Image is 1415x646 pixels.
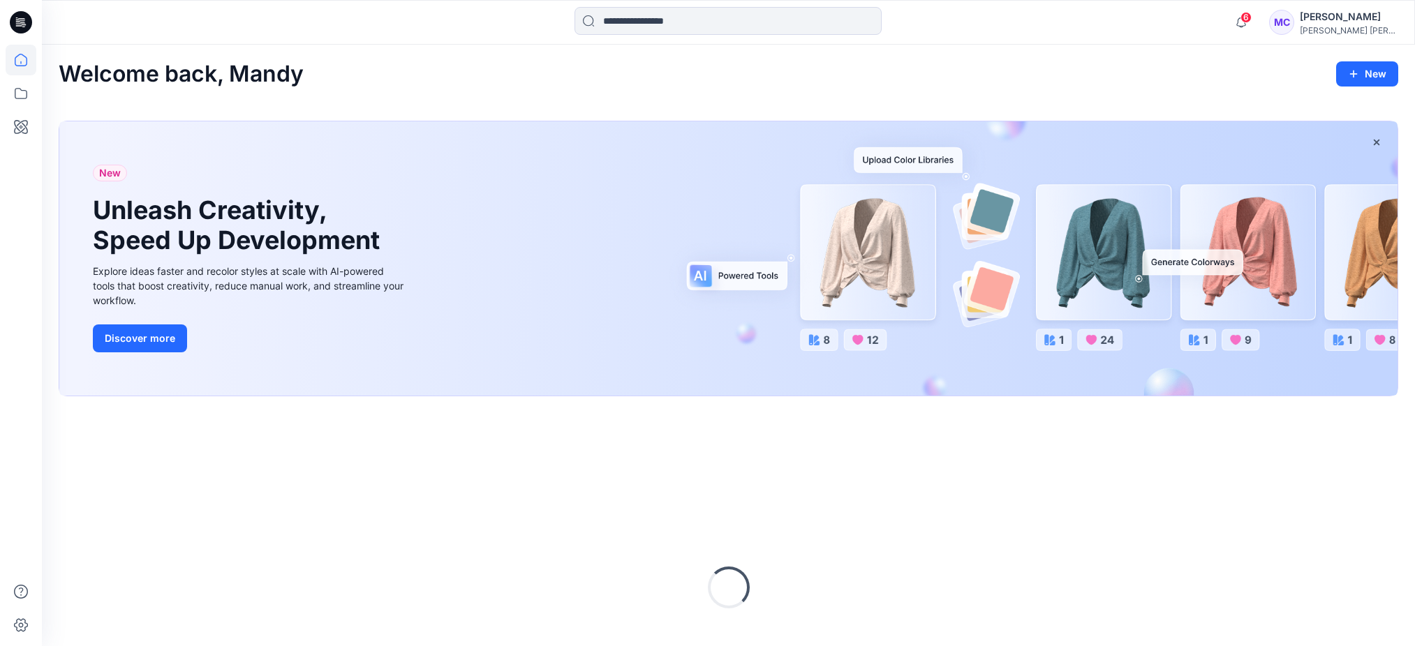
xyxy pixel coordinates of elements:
div: Explore ideas faster and recolor styles at scale with AI-powered tools that boost creativity, red... [93,264,407,308]
div: MC [1269,10,1294,35]
div: [PERSON_NAME] [PERSON_NAME] [1300,25,1398,36]
a: Discover more [93,324,407,352]
div: [PERSON_NAME] [1300,8,1398,25]
button: Discover more [93,324,187,352]
span: New [99,165,121,181]
button: New [1336,61,1398,87]
h1: Unleash Creativity, Speed Up Development [93,195,386,255]
span: 6 [1240,12,1252,23]
h2: Welcome back, Mandy [59,61,304,87]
